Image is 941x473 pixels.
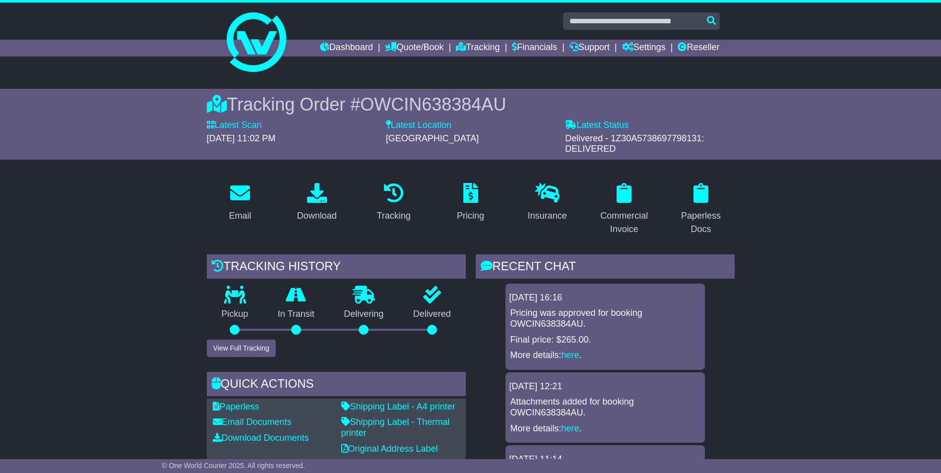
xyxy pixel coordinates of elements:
div: [DATE] 16:16 [509,293,701,303]
div: [DATE] 11:14 [509,454,701,465]
a: Dashboard [320,40,373,57]
p: Pickup [207,309,263,320]
a: here [562,350,579,360]
a: Commercial Invoice [591,179,658,239]
div: Commercial Invoice [597,209,651,236]
a: Shipping Label - A4 printer [341,402,455,412]
a: Download Documents [213,433,309,443]
div: Tracking Order # [207,94,735,115]
p: More details: . [510,423,700,434]
label: Latest Scan [207,120,262,131]
a: Insurance [521,179,573,226]
div: Tracking [376,209,410,223]
button: View Full Tracking [207,340,276,357]
span: © One World Courier 2025. All rights reserved. [162,462,305,470]
a: Reseller [678,40,719,57]
a: Financials [512,40,557,57]
a: Settings [622,40,666,57]
label: Latest Location [386,120,451,131]
a: Paperless Docs [668,179,735,239]
p: In Transit [263,309,329,320]
span: [GEOGRAPHIC_DATA] [386,133,479,143]
a: Download [291,179,343,226]
div: Email [229,209,251,223]
div: [DATE] 12:21 [509,381,701,392]
a: Quote/Book [385,40,443,57]
div: Download [297,209,337,223]
div: RECENT CHAT [476,254,735,281]
a: Email [222,179,257,226]
span: OWCIN638384AU [360,94,506,115]
span: [DATE] 11:02 PM [207,133,276,143]
div: Tracking history [207,254,466,281]
a: Tracking [456,40,500,57]
a: here [562,423,579,433]
div: Insurance [528,209,567,223]
p: Pricing was approved for booking OWCIN638384AU. [510,308,700,329]
a: Support [569,40,610,57]
p: More details: . [510,350,700,361]
a: Tracking [370,179,417,226]
a: Original Address Label [341,444,438,454]
div: Quick Actions [207,372,466,399]
div: Paperless Docs [674,209,728,236]
p: Attachments added for booking OWCIN638384AU. [510,397,700,418]
a: Email Documents [213,417,292,427]
a: Shipping Label - Thermal printer [341,417,450,438]
p: Final price: $265.00. [510,335,700,346]
p: Delivered [398,309,466,320]
a: Paperless [213,402,259,412]
label: Latest Status [565,120,628,131]
div: Pricing [457,209,484,223]
span: Delivered - 1Z30A5738697798131: DELIVERED [565,133,704,154]
a: Pricing [450,179,491,226]
p: Delivering [329,309,399,320]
